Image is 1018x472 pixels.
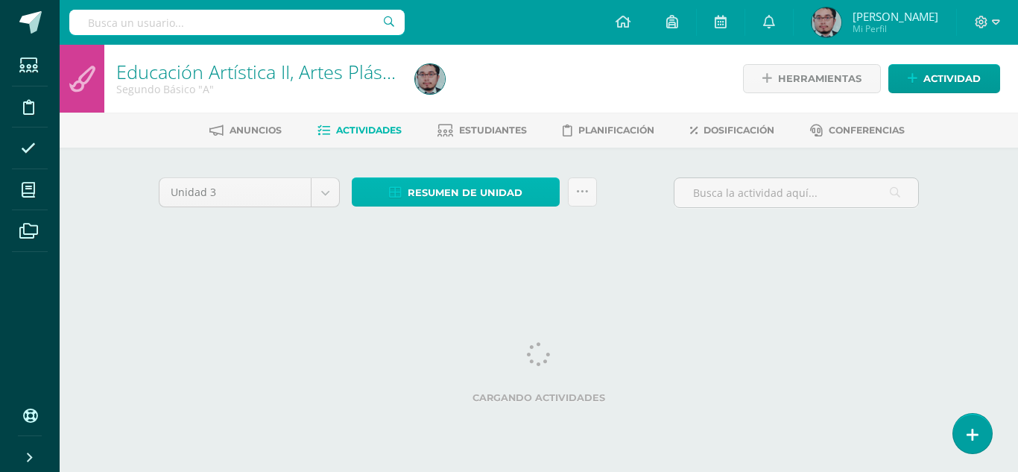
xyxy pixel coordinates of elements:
h1: Educación Artística II, Artes Plásticas [116,61,397,82]
span: Resumen de unidad [408,179,522,207]
a: Resumen de unidad [352,177,560,207]
a: Unidad 3 [159,178,339,207]
span: Actividades [336,125,402,136]
a: Anuncios [209,119,282,142]
a: Actividad [888,64,1000,93]
span: Planificación [578,125,654,136]
span: Anuncios [230,125,282,136]
span: Conferencias [829,125,905,136]
span: Actividad [923,65,981,92]
a: Herramientas [743,64,881,93]
span: Estudiantes [459,125,527,136]
a: Actividades [317,119,402,142]
a: Planificación [563,119,654,142]
img: c79a8ee83a32926c67f9bb364e6b58c4.png [415,64,445,94]
a: Educación Artística II, Artes Plásticas [116,59,420,84]
a: Dosificación [690,119,774,142]
img: c79a8ee83a32926c67f9bb364e6b58c4.png [812,7,841,37]
input: Busca un usuario... [69,10,405,35]
input: Busca la actividad aquí... [674,178,918,207]
label: Cargando actividades [159,392,919,403]
span: Herramientas [778,65,861,92]
span: Unidad 3 [171,178,300,207]
span: [PERSON_NAME] [853,9,938,24]
a: Conferencias [810,119,905,142]
span: Mi Perfil [853,22,938,35]
a: Estudiantes [437,119,527,142]
div: Segundo Básico 'A' [116,82,397,96]
span: Dosificación [704,125,774,136]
